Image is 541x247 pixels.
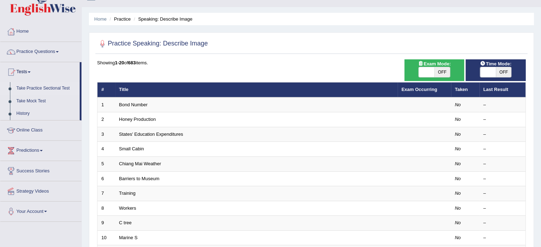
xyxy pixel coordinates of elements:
span: OFF [434,67,450,77]
a: Strategy Videos [0,181,81,199]
b: 1-20 [115,60,124,65]
em: No [455,161,461,166]
a: Success Stories [0,161,81,179]
th: Last Result [479,82,526,97]
a: Take Mock Test [13,95,80,108]
a: Workers [119,205,136,211]
em: No [455,131,461,137]
div: – [483,176,522,182]
a: Honey Production [119,117,156,122]
span: Time Mode: [477,60,514,68]
div: – [483,102,522,108]
div: – [483,220,522,226]
li: Practice [108,16,131,22]
em: No [455,235,461,240]
div: – [483,116,522,123]
td: 2 [97,112,115,127]
em: No [455,117,461,122]
th: # [97,82,115,97]
div: Showing of items. [97,59,526,66]
div: – [483,235,522,241]
em: No [455,220,461,225]
li: Speaking: Describe Image [132,16,192,22]
a: Home [0,22,81,39]
a: Chiang Mai Weather [119,161,161,166]
div: – [483,161,522,167]
a: Small Cabin [119,146,144,151]
span: OFF [496,67,511,77]
td: 8 [97,201,115,216]
td: 10 [97,230,115,245]
a: Marine S [119,235,138,240]
td: 1 [97,97,115,112]
b: 683 [128,60,136,65]
td: 9 [97,216,115,231]
td: 5 [97,157,115,172]
span: Exam Mode: [415,60,454,68]
a: Practice Questions [0,42,81,60]
em: No [455,146,461,151]
a: Exam Occurring [402,87,437,92]
a: Online Class [0,120,81,138]
a: Your Account [0,202,81,219]
div: Show exams occurring in exams [404,59,465,81]
div: – [483,205,522,212]
em: No [455,205,461,211]
div: – [483,131,522,138]
th: Title [115,82,398,97]
a: Training [119,190,136,196]
td: 7 [97,186,115,201]
a: Bond Number [119,102,148,107]
a: Predictions [0,141,81,159]
td: 4 [97,142,115,157]
em: No [455,190,461,196]
em: No [455,102,461,107]
h2: Practice Speaking: Describe Image [97,38,208,49]
a: States' Education Expenditures [119,131,183,137]
a: Home [94,16,107,22]
div: – [483,190,522,197]
a: Barriers to Museum [119,176,159,181]
th: Taken [451,82,479,97]
a: Take Practice Sectional Test [13,82,80,95]
td: 6 [97,171,115,186]
div: – [483,146,522,152]
em: No [455,176,461,181]
td: 3 [97,127,115,142]
a: History [13,107,80,120]
a: C tree [119,220,132,225]
a: Tests [0,62,80,80]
